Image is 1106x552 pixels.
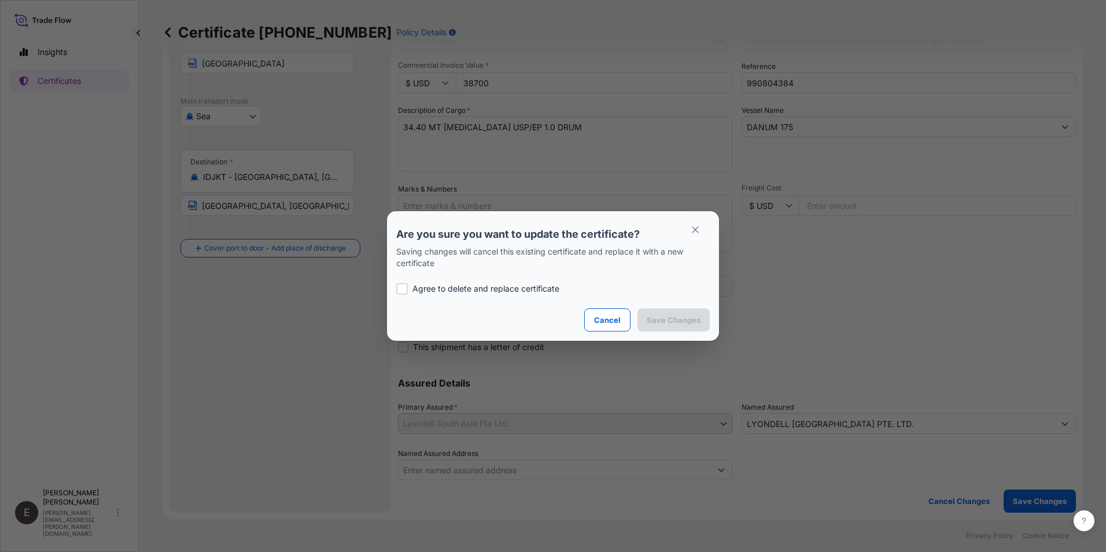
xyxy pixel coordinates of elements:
p: Save Changes [647,314,701,326]
button: Save Changes [637,308,710,332]
p: Cancel [594,314,621,326]
p: Agree to delete and replace certificate [412,283,559,295]
p: Saving changes will cancel this existing certificate and replace it with a new certificate [396,246,710,269]
button: Cancel [584,308,631,332]
p: Are you sure you want to update the certificate? [396,227,710,241]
